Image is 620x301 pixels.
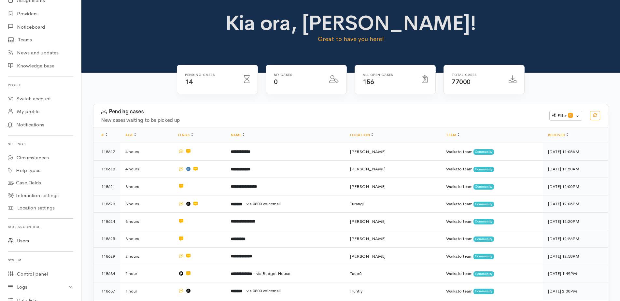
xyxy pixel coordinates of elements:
[543,248,608,265] td: [DATE] 12:58PM
[125,133,136,137] a: Age
[120,195,173,213] td: 3 hours
[120,282,173,300] td: 1 hour
[473,289,494,294] span: Community
[543,143,608,161] td: [DATE] 11:08AM
[185,73,236,77] h6: Pending cases
[473,254,494,259] span: Community
[548,133,568,137] a: Received
[350,219,386,224] span: [PERSON_NAME]
[93,282,120,300] td: 118637
[543,213,608,230] td: [DATE] 12:20PM
[350,236,386,241] span: [PERSON_NAME]
[93,160,120,178] td: 118618
[8,140,73,149] h6: Settings
[446,133,459,137] a: Team
[473,149,494,154] span: Community
[120,265,173,282] td: 1 hour
[543,160,608,178] td: [DATE] 11:20AM
[274,73,321,77] h6: My cases
[543,265,608,282] td: [DATE] 1:49PM
[363,78,374,86] span: 156
[243,288,281,294] span: - via 0800 voicemail
[120,230,173,248] td: 3 hours
[543,282,608,300] td: [DATE] 2:30PM
[93,195,120,213] td: 118623
[274,78,278,86] span: 0
[543,178,608,195] td: [DATE] 12:00PM
[568,113,573,118] span: 0
[549,111,582,121] button: Filter0
[178,133,193,137] a: Flags
[224,35,478,44] p: Great to have you here!
[441,265,543,282] td: Waikato team
[120,213,173,230] td: 3 hours
[120,143,173,161] td: 4 hours
[350,253,386,259] span: [PERSON_NAME]
[441,230,543,248] td: Waikato team
[350,166,386,172] span: [PERSON_NAME]
[120,178,173,195] td: 3 hours
[350,133,373,137] a: Location
[185,78,192,86] span: 14
[8,222,73,231] h6: Access control
[231,133,245,137] a: Name
[8,256,73,265] h6: System
[441,195,543,213] td: Waikato team
[441,160,543,178] td: Waikato team
[452,73,501,77] h6: Total cases
[8,81,73,90] h6: Profile
[441,143,543,161] td: Waikato team
[93,213,120,230] td: 118624
[363,73,414,77] h6: All Open cases
[120,160,173,178] td: 4 hours
[543,195,608,213] td: [DATE] 12:05PM
[224,12,478,35] h1: Kia ora, [PERSON_NAME]!
[473,236,494,242] span: Community
[93,178,120,195] td: 118621
[350,201,364,207] span: Turangi
[93,230,120,248] td: 118625
[473,219,494,224] span: Community
[93,265,120,282] td: 118634
[243,201,281,207] span: - via 0800 voicemail
[441,178,543,195] td: Waikato team
[253,271,290,276] span: - via Budget House
[350,184,386,189] span: [PERSON_NAME]
[101,108,542,115] h3: Pending cases
[473,271,494,277] span: Community
[473,202,494,207] span: Community
[93,143,120,161] td: 118617
[101,118,542,123] h4: New cases waiting to be picked up
[473,167,494,172] span: Community
[441,213,543,230] td: Waikato team
[120,248,173,265] td: 2 hours
[350,149,386,154] span: [PERSON_NAME]
[101,133,107,137] a: #
[93,248,120,265] td: 118629
[441,248,543,265] td: Waikato team
[473,184,494,189] span: Community
[350,271,362,276] span: Taupō
[441,282,543,300] td: Waikato team
[543,230,608,248] td: [DATE] 12:26PM
[350,288,362,294] span: Huntly
[452,78,471,86] span: 77000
